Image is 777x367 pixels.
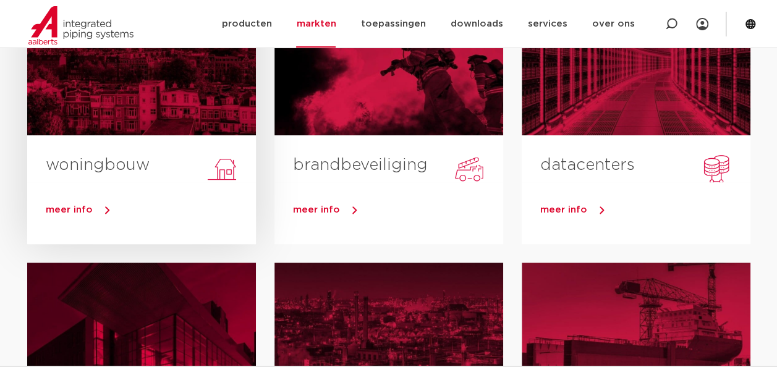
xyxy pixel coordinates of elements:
[540,201,750,219] a: meer info
[46,201,256,219] a: meer info
[293,201,503,219] a: meer info
[293,205,340,214] span: meer info
[540,157,635,173] a: datacenters
[293,157,428,173] a: brandbeveiliging
[46,157,150,173] a: woningbouw
[540,205,587,214] span: meer info
[46,205,93,214] span: meer info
